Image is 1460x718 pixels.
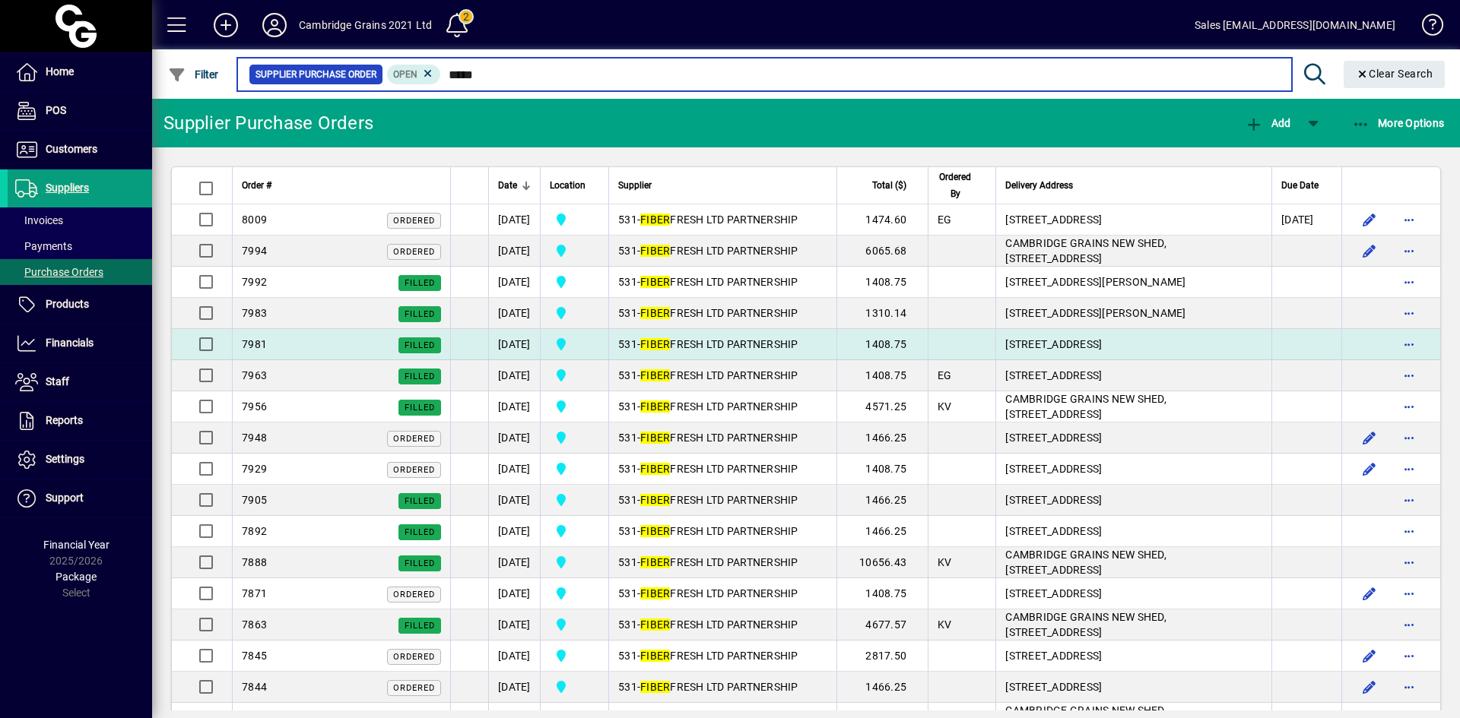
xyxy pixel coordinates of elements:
[8,92,152,130] a: POS
[242,556,267,568] span: 7888
[1357,457,1382,481] button: Edit
[608,454,836,485] td: -
[488,329,540,360] td: [DATE]
[640,525,670,537] em: FIBER
[8,479,152,517] a: Support
[618,494,637,506] span: 531
[836,547,928,578] td: 10656.43
[242,369,267,381] span: 7963
[242,177,441,194] div: Order #
[550,460,599,478] span: Cambridge Grains 2021 Ltd
[1357,207,1382,232] button: Edit
[640,338,798,350] span: FRESH LTD PARTNERSHIP
[550,615,599,634] span: Cambridge Grains 2021 Ltd
[163,111,373,135] div: Supplier Purchase Orders
[242,494,267,506] span: 7905
[1411,3,1441,52] a: Knowledge Base
[836,422,928,454] td: 1466.25
[1348,109,1449,137] button: More Options
[608,298,836,329] td: -
[387,65,441,84] mat-chip: Completion Status: Open
[550,429,599,447] span: Cambridge Grains 2021 Ltd
[836,516,928,547] td: 1466.25
[550,335,599,353] span: Cambridge Grains 2021 Ltd
[488,360,540,391] td: [DATE]
[618,338,637,350] span: 531
[640,276,798,288] span: FRESH LTD PARTNERSHIP
[1357,239,1382,263] button: Edit
[995,485,1271,516] td: [STREET_ADDRESS]
[550,177,599,194] div: Location
[242,245,267,257] span: 7994
[938,400,952,413] span: KV
[242,525,267,537] span: 7892
[8,131,152,169] a: Customers
[250,11,299,39] button: Profile
[608,360,836,391] td: -
[1397,394,1421,419] button: More options
[550,647,599,665] span: Cambridge Grains 2021 Ltd
[405,372,435,381] span: Filled
[1356,68,1433,80] span: Clear Search
[1397,519,1421,543] button: More options
[550,553,599,571] span: Cambridge Grains 2021 Ltd
[1397,488,1421,512] button: More options
[488,578,540,609] td: [DATE]
[242,307,267,319] span: 7983
[393,216,435,226] span: Ordered
[995,391,1271,422] td: CAMBRIDGE GRAINS NEW SHED, [STREET_ADDRESS]
[846,177,920,194] div: Total ($)
[405,278,435,288] span: Filled
[8,441,152,479] a: Settings
[488,485,540,516] td: [DATE]
[640,556,798,568] span: FRESH LTD PARTNERSHIP
[640,214,798,226] span: FRESH LTD PARTNERSHIP
[995,422,1271,454] td: [STREET_ADDRESS]
[995,578,1271,609] td: [STREET_ADDRESS]
[836,641,928,672] td: 2817.50
[608,329,836,360] td: -
[618,369,637,381] span: 531
[498,177,517,194] span: Date
[56,571,97,583] span: Package
[488,672,540,703] td: [DATE]
[608,516,836,547] td: -
[1357,644,1382,668] button: Edit
[488,391,540,422] td: [DATE]
[640,618,798,631] span: FRESH LTD PARTNERSHIP
[618,245,637,257] span: 531
[1397,612,1421,637] button: More options
[995,329,1271,360] td: [STREET_ADDRESS]
[938,214,952,226] span: EG
[618,681,637,693] span: 531
[640,245,670,257] em: FIBER
[242,650,267,662] span: 7845
[498,177,531,194] div: Date
[836,204,928,236] td: 1474.60
[618,307,637,319] span: 531
[46,492,84,504] span: Support
[8,207,152,233] a: Invoices
[836,391,928,422] td: 4571.25
[640,432,798,444] span: FRESH LTD PARTNERSHIP
[618,400,637,413] span: 531
[550,242,599,260] span: Cambridge Grains 2021 Ltd
[608,485,836,516] td: -
[8,53,152,91] a: Home
[46,414,83,426] span: Reports
[836,236,928,267] td: 6065.68
[640,338,670,350] em: FIBER
[1241,109,1294,137] button: Add
[640,276,670,288] em: FIBER
[836,298,928,329] td: 1310.14
[242,276,267,288] span: 7992
[995,267,1271,298] td: [STREET_ADDRESS][PERSON_NAME]
[836,578,928,609] td: 1408.75
[488,454,540,485] td: [DATE]
[242,338,267,350] span: 7981
[488,267,540,298] td: [DATE]
[640,400,798,413] span: FRESH LTD PARTNERSHIP
[1005,177,1073,194] span: Delivery Address
[242,400,267,413] span: 7956
[608,547,836,578] td: -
